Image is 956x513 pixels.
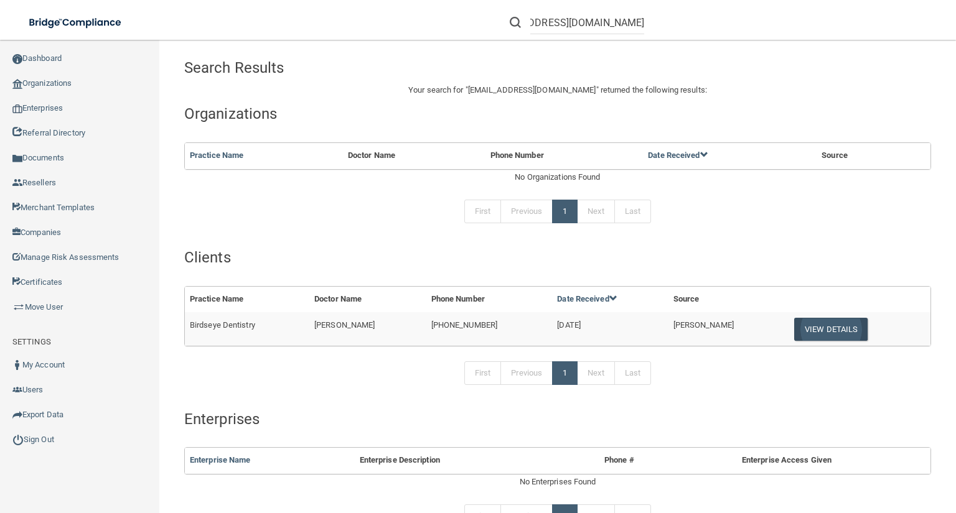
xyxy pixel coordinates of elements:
[12,385,22,395] img: icon-users.e205127d.png
[12,434,24,445] img: ic_power_dark.7ecde6b1.png
[668,287,785,312] th: Source
[571,448,667,473] th: Phone #
[184,474,931,489] div: No Enterprises Found
[355,448,572,473] th: Enterprise Description
[12,301,25,313] img: briefcase.64adab9b.png
[485,143,644,169] th: Phone Number
[12,104,22,113] img: enterprise.0d942306.png
[12,360,22,370] img: ic_user_dark.df1a06c3.png
[817,143,906,169] th: Source
[12,154,22,164] img: icon-documents.8dae5593.png
[12,54,22,64] img: ic_dashboard_dark.d01f4a41.png
[190,150,243,160] a: Practice Name
[190,320,255,330] span: Birdseye Dentistry
[614,361,651,385] a: Last
[190,455,251,464] a: Enterprise Name
[557,294,617,303] a: Date Received
[184,83,931,98] p: Your search for " " returned the following results:
[614,200,651,223] a: Last
[557,320,581,330] span: [DATE]
[464,361,502,385] a: First
[426,287,553,312] th: Phone Number
[314,320,375,330] span: [PERSON_NAME]
[184,170,931,185] div: No Organizations Found
[464,200,502,223] a: First
[673,320,734,330] span: [PERSON_NAME]
[184,411,931,427] h4: Enterprises
[12,79,22,89] img: organization-icon.f8decf85.png
[552,361,578,385] a: 1
[12,178,22,188] img: ic_reseller.de258add.png
[431,320,497,330] span: [PHONE_NUMBER]
[500,200,553,223] a: Previous
[185,287,309,312] th: Practice Name
[309,287,426,312] th: Doctor Name
[510,17,521,28] img: ic-search.3b580494.png
[12,410,22,420] img: icon-export.b9366987.png
[12,335,51,349] label: SETTINGS
[19,10,133,35] img: bridge_compliance_login_screen.278c3ca4.svg
[343,143,485,169] th: Doctor Name
[184,249,931,266] h4: Clients
[530,11,644,34] input: Search
[552,200,578,223] a: 1
[577,361,614,385] a: Next
[184,60,485,76] h4: Search Results
[794,318,868,341] button: View Details
[667,448,906,473] th: Enterprise Access Given
[648,150,708,160] a: Date Received
[184,106,931,122] h4: Organizations
[468,85,596,95] span: [EMAIL_ADDRESS][DOMAIN_NAME]
[577,200,614,223] a: Next
[500,361,553,385] a: Previous
[741,425,941,474] iframe: Drift Widget Chat Controller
